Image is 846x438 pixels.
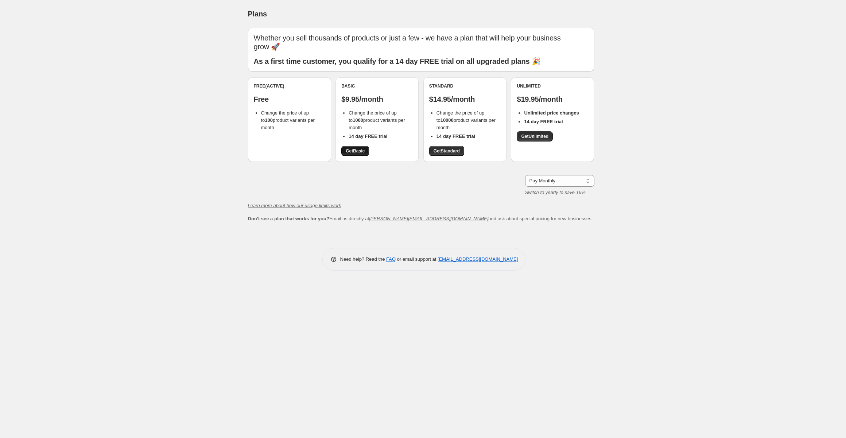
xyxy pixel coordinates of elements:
p: $9.95/month [341,95,413,104]
a: [EMAIL_ADDRESS][DOMAIN_NAME] [438,256,518,262]
span: or email support at [396,256,438,262]
span: Change the price of up to product variants per month [261,110,315,130]
a: GetStandard [429,146,464,156]
span: Plans [248,10,267,18]
span: Need help? Read the [340,256,387,262]
b: 10000 [441,117,454,123]
div: Unlimited [517,83,588,89]
p: $14.95/month [429,95,501,104]
b: As a first time customer, you qualify for a 14 day FREE trial on all upgraded plans 🎉 [254,57,541,65]
i: Switch to yearly to save 16% [525,190,586,195]
b: 100 [265,117,273,123]
a: GetUnlimited [517,131,553,142]
b: 14 day FREE trial [349,133,387,139]
b: Unlimited price changes [524,110,579,116]
span: Get Standard [434,148,460,154]
a: Learn more about how our usage limits work [248,203,341,208]
p: $19.95/month [517,95,588,104]
span: Get Unlimited [521,133,548,139]
a: FAQ [386,256,396,262]
span: Change the price of up to product variants per month [436,110,496,130]
p: Whether you sell thousands of products or just a few - we have a plan that will help your busines... [254,34,589,51]
b: 1000 [353,117,363,123]
b: 14 day FREE trial [436,133,475,139]
span: Email us directly at and ask about special pricing for new businesses [248,216,591,221]
span: Change the price of up to product variants per month [349,110,405,130]
span: Get Basic [346,148,365,154]
p: Free [254,95,325,104]
b: 14 day FREE trial [524,119,563,124]
b: Don't see a plan that works for you? [248,216,329,221]
a: GetBasic [341,146,369,156]
div: Standard [429,83,501,89]
div: Free (Active) [254,83,325,89]
a: [PERSON_NAME][EMAIL_ADDRESS][DOMAIN_NAME] [369,216,488,221]
div: Basic [341,83,413,89]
